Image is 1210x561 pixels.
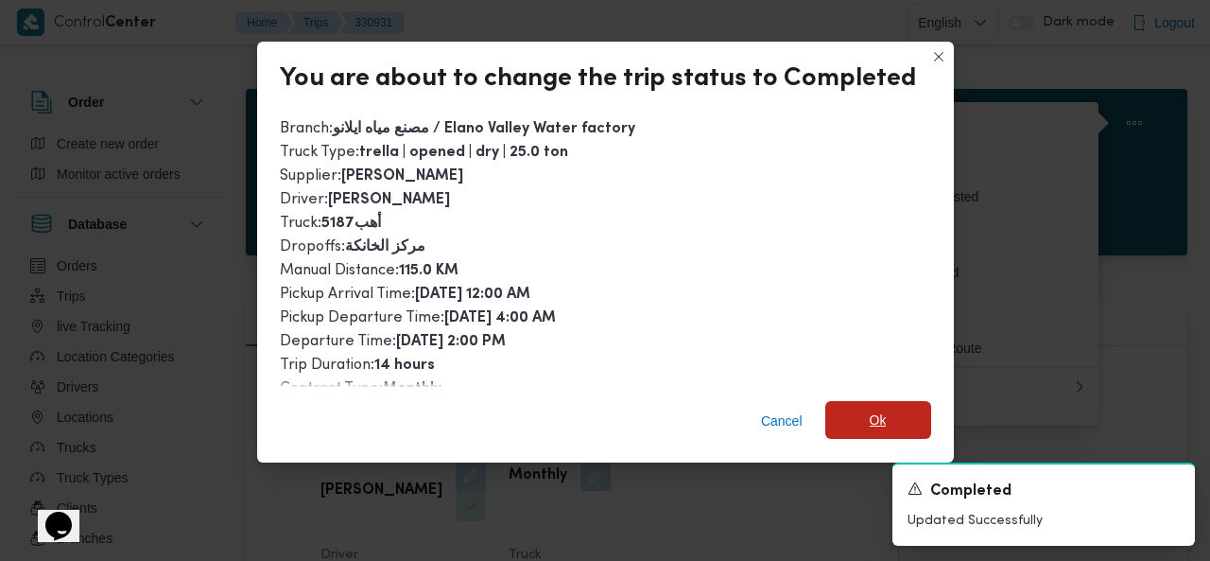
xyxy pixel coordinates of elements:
span: Supplier : [280,168,463,184]
b: trella | opened | dry | 25.0 ton [359,146,568,160]
b: مصنع مياه ايلانو / Elano Valley Water factory [333,122,635,136]
b: أهب5187 [321,217,381,231]
span: Manual Distance : [280,263,458,278]
span: Cancel [761,410,803,432]
span: Pickup Departure Time : [280,310,556,325]
p: Updated Successfully [907,511,1180,531]
b: 115.0 KM [399,264,458,278]
span: Branch : [280,121,635,136]
button: Closes this modal window [927,45,950,68]
button: Cancel [753,402,810,440]
span: Ok [870,409,887,431]
span: Pickup Arrival Time : [280,287,530,302]
div: Notification [907,480,1180,503]
span: Departure Time : [280,334,506,349]
b: [DATE] 4:00 AM [444,311,556,325]
b: [DATE] 2:00 PM [396,335,506,349]
span: Dropoffs : [280,239,425,254]
b: [PERSON_NAME] [341,169,463,184]
span: Trip Duration : [280,358,435,373]
span: Contract Type : [280,381,441,396]
b: [PERSON_NAME] [328,193,450,207]
button: Ok [825,401,931,439]
span: Completed [930,481,1011,503]
span: Truck Type : [280,145,568,160]
b: [DATE] 12:00 AM [415,288,530,302]
iframe: chat widget [19,485,79,542]
b: Monthly [383,382,441,396]
b: 14 hours [374,359,435,373]
span: Driver : [280,192,450,207]
span: Truck : [280,216,381,231]
b: مركز الخانكة [345,240,425,254]
div: You are about to change the trip status to Completed [280,64,916,95]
